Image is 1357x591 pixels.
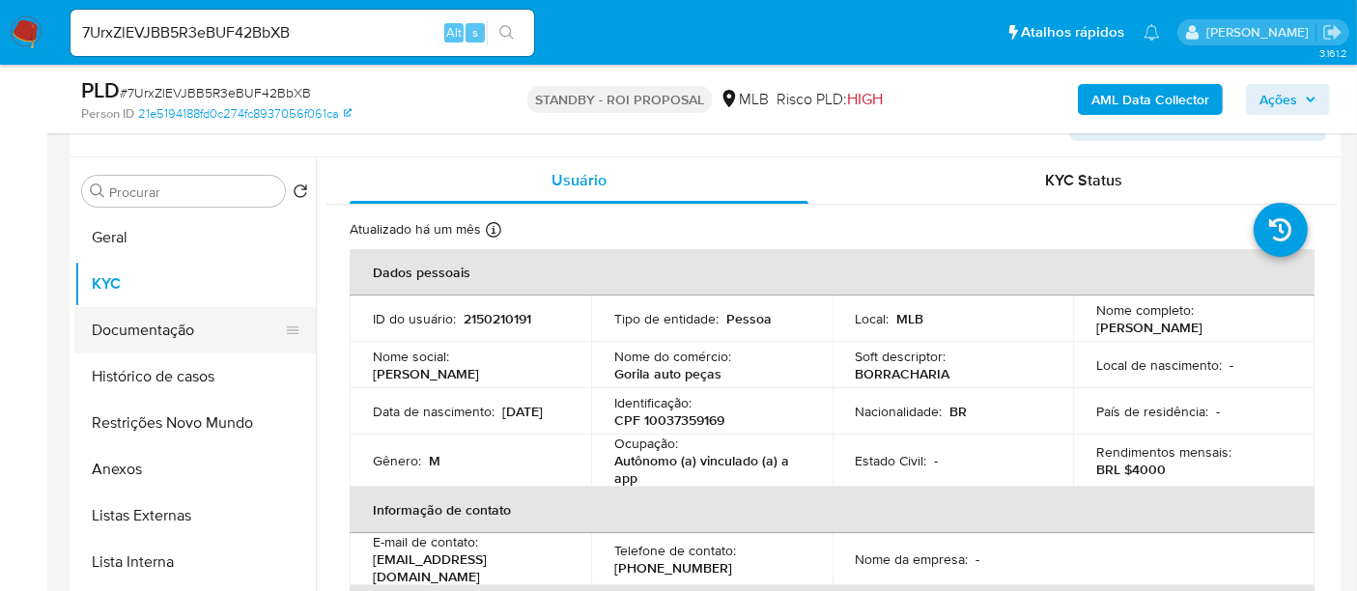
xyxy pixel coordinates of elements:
span: s [472,23,478,42]
span: Ações [1259,84,1297,115]
a: 21e5194188fd0c274fc8937056f061ca [138,105,352,123]
p: - [1230,356,1233,374]
p: BORRACHARIA [856,365,950,382]
p: Soft descriptor : [856,348,947,365]
input: Pesquise usuários ou casos... [71,20,534,45]
button: KYC [74,261,316,307]
button: Geral [74,214,316,261]
p: Identificação : [614,394,692,411]
p: Nome completo : [1096,301,1194,319]
p: Nacionalidade : [856,403,943,420]
div: MLB [720,89,769,110]
span: HIGH [847,88,883,110]
span: Alt [446,23,462,42]
button: AML Data Collector [1078,84,1223,115]
p: Rendimentos mensais : [1096,443,1231,461]
p: erico.trevizan@mercadopago.com.br [1206,23,1315,42]
button: Histórico de casos [74,353,316,400]
p: Nome social : [373,348,449,365]
p: M [429,452,440,469]
p: Nome do comércio : [614,348,731,365]
a: Sair [1322,22,1343,42]
p: Autônomo (a) vinculado (a) a app [614,452,802,487]
button: Procurar [90,183,105,199]
button: Documentação [74,307,300,353]
button: Retornar ao pedido padrão [293,183,308,205]
p: ID do usuário : [373,310,456,327]
p: Gênero : [373,452,421,469]
p: BR [950,403,968,420]
button: Anexos [74,446,316,492]
span: Risco PLD: [777,89,883,110]
p: - [976,550,980,568]
span: 3.161.2 [1319,45,1347,61]
input: Procurar [109,183,277,201]
b: AML Data Collector [1091,84,1209,115]
button: search-icon [487,19,526,46]
p: Estado Civil : [856,452,927,469]
th: Dados pessoais [350,249,1315,295]
p: [PERSON_NAME] [1096,319,1202,336]
p: STANDBY - ROI PROPOSAL [527,86,712,113]
p: E-mail de contato : [373,533,478,550]
span: KYC Status [1046,169,1123,191]
button: Restrições Novo Mundo [74,400,316,446]
button: Lista Interna [74,539,316,585]
p: Local de nascimento : [1096,356,1222,374]
span: Usuário [551,169,607,191]
p: Local : [856,310,890,327]
p: - [935,452,939,469]
p: - [1216,403,1220,420]
button: Listas Externas [74,492,316,539]
th: Informação de contato [350,487,1315,533]
p: Atualizado há um mês [350,220,481,239]
span: # 7UrxZlEVJBB5R3eBUF42BbXB [120,83,311,102]
b: PLD [81,74,120,105]
p: 2150210191 [464,310,531,327]
p: Telefone de contato : [614,542,736,559]
p: Tipo de entidade : [614,310,719,327]
p: [PHONE_NUMBER] [614,559,732,577]
p: CPF 10037359169 [614,411,724,429]
p: Pessoa [726,310,772,327]
span: Atalhos rápidos [1021,22,1124,42]
p: Ocupação : [614,435,678,452]
b: Person ID [81,105,134,123]
p: [DATE] [502,403,543,420]
p: País de residência : [1096,403,1208,420]
p: MLB [897,310,924,327]
p: Gorila auto peças [614,365,721,382]
p: Nome da empresa : [856,550,969,568]
a: Notificações [1144,24,1160,41]
p: [EMAIL_ADDRESS][DOMAIN_NAME] [373,550,560,585]
p: [PERSON_NAME] [373,365,479,382]
button: Ações [1246,84,1330,115]
p: Data de nascimento : [373,403,495,420]
p: BRL $4000 [1096,461,1166,478]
